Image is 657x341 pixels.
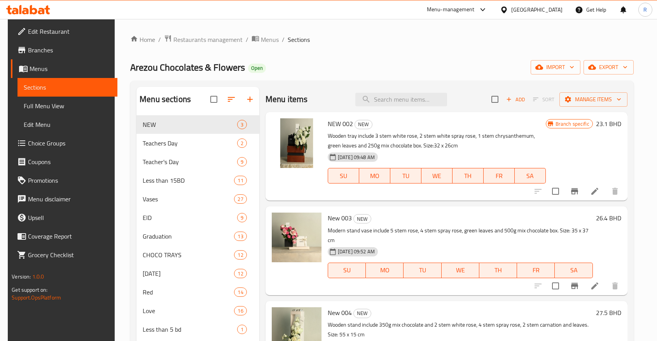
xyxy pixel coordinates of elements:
img: NEW 002 [272,118,322,168]
div: items [234,232,246,241]
button: delete [606,277,624,295]
button: FR [484,168,515,183]
a: Coupons [11,152,117,171]
button: Branch-specific-item [565,277,584,295]
div: NEW [353,214,371,223]
span: Branch specific [552,120,592,128]
span: Promotions [28,176,111,185]
button: TU [390,168,421,183]
span: Select section first [528,93,559,106]
span: NEW [354,309,371,318]
div: items [234,287,246,297]
span: 1 [238,326,246,333]
span: Menus [30,64,111,73]
span: MO [369,265,400,276]
button: MO [366,263,404,278]
span: Full Menu View [24,101,111,111]
p: Wooden tray include 3 stem white rose, 2 stem white spray rose, 1 stem chrysanthemum, green leave... [328,131,546,151]
a: Menus [252,35,279,45]
span: 12 [234,270,246,277]
button: TH [453,168,484,183]
div: items [237,157,247,166]
a: Edit Menu [17,115,117,134]
nav: breadcrumb [130,35,634,45]
span: Sections [288,35,310,44]
div: Red [143,287,234,297]
div: items [234,250,246,260]
span: New 003 [328,212,352,224]
span: Add item [503,93,528,106]
button: import [531,60,580,74]
h6: 26.4 BHD [596,213,621,223]
span: Select to update [547,183,564,199]
button: WE [442,263,479,278]
span: NEW 002 [328,118,353,130]
span: Menus [261,35,279,44]
div: Open [248,64,266,73]
div: CHOCO TRAYS12 [136,246,259,264]
span: Graduation [143,232,234,241]
div: Menu-management [427,5,475,14]
span: Grocery Checklist [28,250,111,260]
div: Graduation13 [136,227,259,246]
div: items [237,325,247,334]
button: TU [404,263,441,278]
div: Vases [143,194,234,204]
button: SA [515,168,546,183]
div: items [234,176,246,185]
span: TU [407,265,438,276]
p: Wooden stand include 350g mix chocolate and 2 stem white rose, 4 stem spray rose, 2 stem carnatio... [328,320,593,339]
a: Home [130,35,155,44]
span: Menu disclaimer [28,194,111,204]
span: import [537,62,574,72]
span: FR [520,265,552,276]
span: Teachers Day [143,138,237,148]
span: 13 [234,233,246,240]
p: Modern stand vase include 5 stem rose, 4 stem spray rose, green leaves and 500g mix chocolate box... [328,226,593,245]
span: Less than 5 bd [143,325,237,334]
div: Teachers Day2 [136,134,259,152]
button: FR [517,263,555,278]
div: items [237,213,247,222]
span: MO [362,170,387,182]
span: SA [518,170,543,182]
a: Branches [11,41,117,59]
div: [DATE]12 [136,264,259,283]
div: Teacher's Day9 [136,152,259,171]
span: EID [143,213,237,222]
span: R [643,5,647,14]
button: Add [503,93,528,106]
span: Select section [487,91,503,107]
div: [GEOGRAPHIC_DATA] [511,5,563,14]
span: [DATE] [143,269,234,278]
a: Promotions [11,171,117,190]
div: Vases27 [136,190,259,208]
span: Get support on: [12,285,47,295]
span: 9 [238,214,246,222]
span: Coupons [28,157,111,166]
span: Sections [24,83,111,92]
button: SA [555,263,592,278]
span: Edit Menu [24,120,111,129]
div: Less than 5 bd1 [136,320,259,339]
div: CHOCO TRAYS [143,250,234,260]
span: Coverage Report [28,232,111,241]
button: WE [421,168,453,183]
span: Sort sections [222,90,241,109]
div: Less than 15BD11 [136,171,259,190]
span: 9 [238,158,246,166]
button: delete [606,182,624,201]
div: Love [143,306,234,315]
li: / [246,35,248,44]
span: export [590,62,627,72]
span: TH [482,265,514,276]
button: SU [328,168,359,183]
a: Full Menu View [17,97,117,115]
div: NEW [353,309,371,318]
button: TH [479,263,517,278]
span: Teacher's Day [143,157,237,166]
span: Open [248,65,266,71]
